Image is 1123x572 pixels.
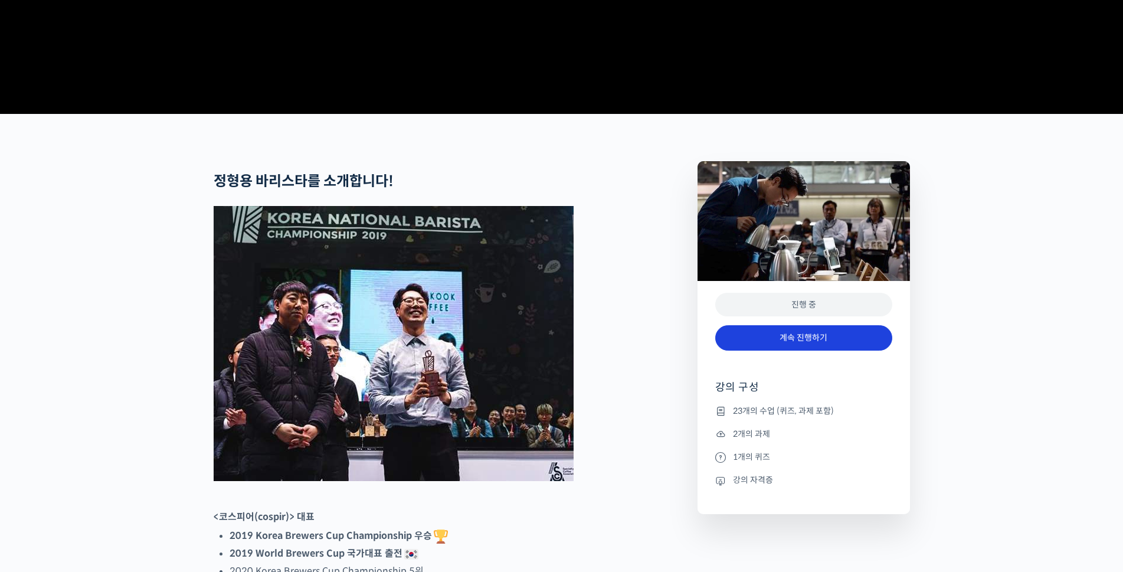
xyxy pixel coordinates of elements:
[715,473,892,488] li: 강의 자격증
[214,172,394,190] strong: 정형용 바리스타를 소개합니다!
[434,529,448,544] img: 🏆
[182,392,197,401] span: 설정
[715,293,892,317] div: 진행 중
[715,404,892,418] li: 23개의 수업 (퀴즈, 과제 포함)
[404,547,418,561] img: 🇰🇷
[230,529,450,542] strong: 2019 Korea Brewers Cup Championship 우승
[214,511,315,523] strong: <코스피어(cospir)> 대표
[715,450,892,464] li: 1개의 퀴즈
[78,374,152,404] a: 대화
[715,380,892,404] h4: 강의 구성
[715,325,892,351] a: 계속 진행하기
[37,392,44,401] span: 홈
[152,374,227,404] a: 설정
[715,427,892,441] li: 2개의 과제
[4,374,78,404] a: 홈
[108,393,122,402] span: 대화
[230,547,420,560] strong: 2019 World Brewers Cup 국가대표 출전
